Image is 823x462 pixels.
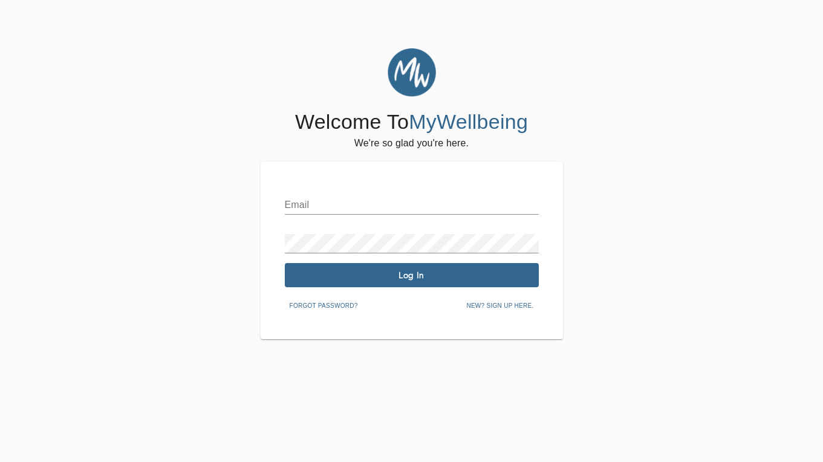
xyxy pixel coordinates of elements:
h4: Welcome To [295,109,528,135]
img: MyWellbeing [388,48,436,97]
a: Forgot password? [285,300,363,310]
span: Log In [290,270,534,281]
span: MyWellbeing [409,110,528,133]
button: Log In [285,263,539,287]
span: Forgot password? [290,301,358,311]
span: New? Sign up here. [466,301,533,311]
h6: We're so glad you're here. [354,135,469,152]
button: Forgot password? [285,297,363,315]
button: New? Sign up here. [461,297,538,315]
